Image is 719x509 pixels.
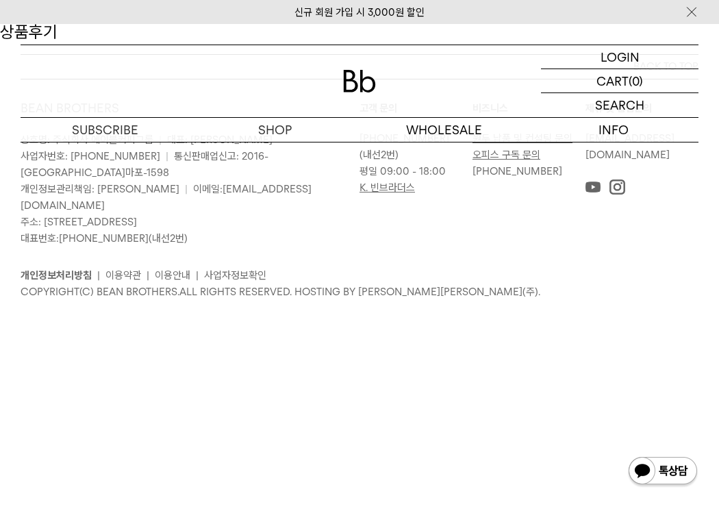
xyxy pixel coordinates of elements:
p: (0) [629,69,643,92]
a: 개인정보처리방침 [21,269,92,282]
span: 주소: [STREET_ADDRESS] [21,216,137,228]
p: WHOLESALE [359,118,529,142]
li: | [147,267,149,284]
a: LOGIN [541,45,698,69]
a: CART (0) [541,69,698,93]
p: SEARCH [595,93,644,117]
a: 오피스 구독 문의 [472,149,540,161]
span: 개인정보관리책임: [PERSON_NAME] [21,183,179,195]
p: INFO [529,118,699,142]
span: 사업자번호: [PHONE_NUMBER] [21,150,160,162]
p: COPYRIGHT(C) BEAN BROTHERS. ALL RIGHTS RESERVED. HOSTING BY [PERSON_NAME][PERSON_NAME](주). [21,284,698,300]
a: [PHONE_NUMBER] [472,165,562,177]
a: 사업자정보확인 [204,269,266,282]
p: 평일 09:00 - 18:00 [359,163,466,179]
a: [PHONE_NUMBER] [59,232,149,245]
p: (내선2번) [359,130,466,163]
a: 이용안내 [155,269,190,282]
span: | [185,183,188,195]
a: SUBSCRIBE [21,118,190,142]
span: | [166,150,168,162]
a: SHOP [190,118,360,142]
li: | [196,267,199,284]
p: CART [596,69,629,92]
a: K. 빈브라더스 [359,182,415,194]
a: 신규 회원 가입 시 3,000원 할인 [294,6,425,18]
p: LOGIN [601,45,640,69]
img: 로고 [343,70,376,92]
li: | [97,267,100,284]
img: 카카오톡 채널 1:1 채팅 버튼 [627,456,698,488]
a: 이용약관 [105,269,141,282]
span: 대표번호: (내선2번) [21,232,188,245]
